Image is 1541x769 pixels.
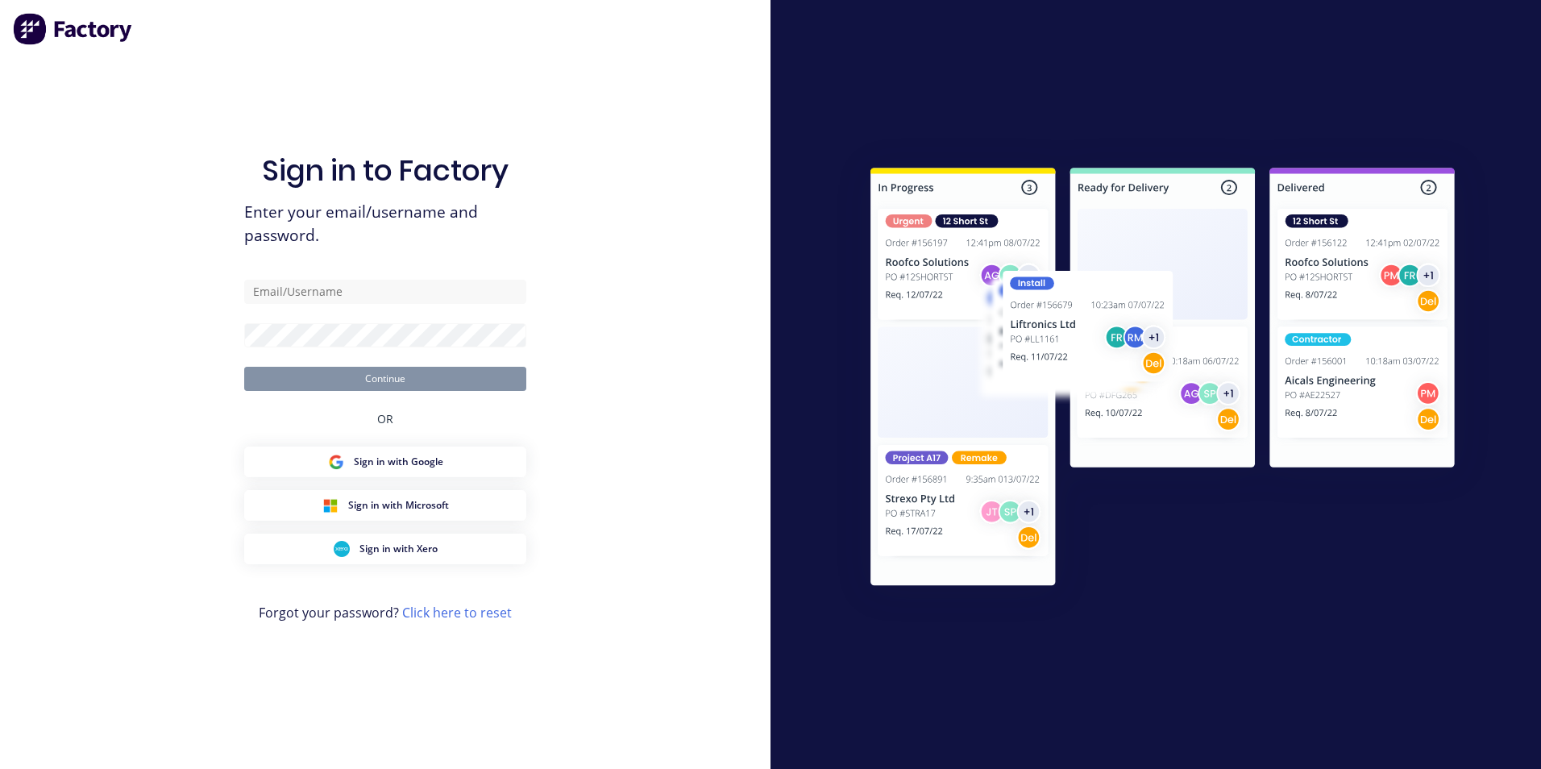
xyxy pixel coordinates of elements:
img: Google Sign in [328,454,344,470]
span: Enter your email/username and password. [244,201,526,247]
button: Continue [244,367,526,391]
img: Xero Sign in [334,541,350,557]
button: Google Sign inSign in with Google [244,447,526,477]
button: Microsoft Sign inSign in with Microsoft [244,490,526,521]
input: Email/Username [244,280,526,304]
span: Sign in with Google [354,455,443,469]
a: Click here to reset [402,604,512,621]
span: Sign in with Xero [359,542,438,556]
h1: Sign in to Factory [262,153,509,188]
button: Xero Sign inSign in with Xero [244,534,526,564]
img: Microsoft Sign in [322,497,339,513]
div: OR [377,391,393,447]
span: Forgot your password? [259,603,512,622]
img: Sign in [835,135,1490,624]
img: Factory [13,13,134,45]
span: Sign in with Microsoft [348,498,449,513]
